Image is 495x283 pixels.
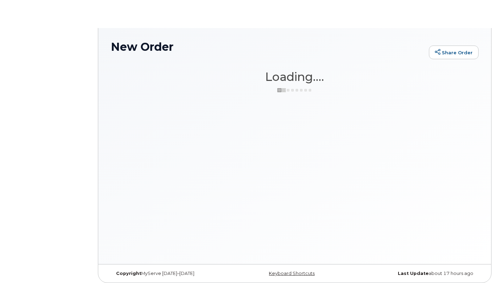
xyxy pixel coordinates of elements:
h1: Loading.... [111,70,479,83]
img: ajax-loader-3a6953c30dc77f0bf724df975f13086db4f4c1262e45940f03d1251963f1bf2e.gif [277,88,312,93]
div: MyServe [DATE]–[DATE] [111,271,234,276]
a: Share Order [429,46,479,60]
a: Keyboard Shortcuts [269,271,315,276]
strong: Last Update [398,271,429,276]
h1: New Order [111,41,425,53]
strong: Copyright [116,271,141,276]
div: about 17 hours ago [356,271,479,276]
